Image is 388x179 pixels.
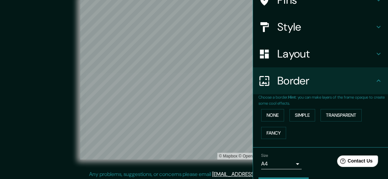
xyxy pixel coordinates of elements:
h4: Style [277,20,375,34]
b: Hint [288,95,296,100]
button: Fancy [261,127,286,139]
button: Transparent [321,109,362,121]
a: OpenStreetMap [239,154,271,158]
h4: Layout [277,47,375,61]
a: [EMAIL_ADDRESS][DOMAIN_NAME] [212,171,296,178]
div: A4 [261,158,302,169]
label: Size [261,153,268,158]
div: Style [253,13,388,40]
div: Layout [253,40,388,67]
p: Choose a border. : you can make layers of the frame opaque to create some cool effects. [258,94,388,106]
button: None [261,109,284,121]
div: Border [253,67,388,94]
a: Mapbox [219,154,238,158]
iframe: Help widget launcher [328,153,381,172]
button: Simple [289,109,315,121]
p: Any problems, suggestions, or concerns please email . [89,170,297,178]
h4: Border [277,74,375,87]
